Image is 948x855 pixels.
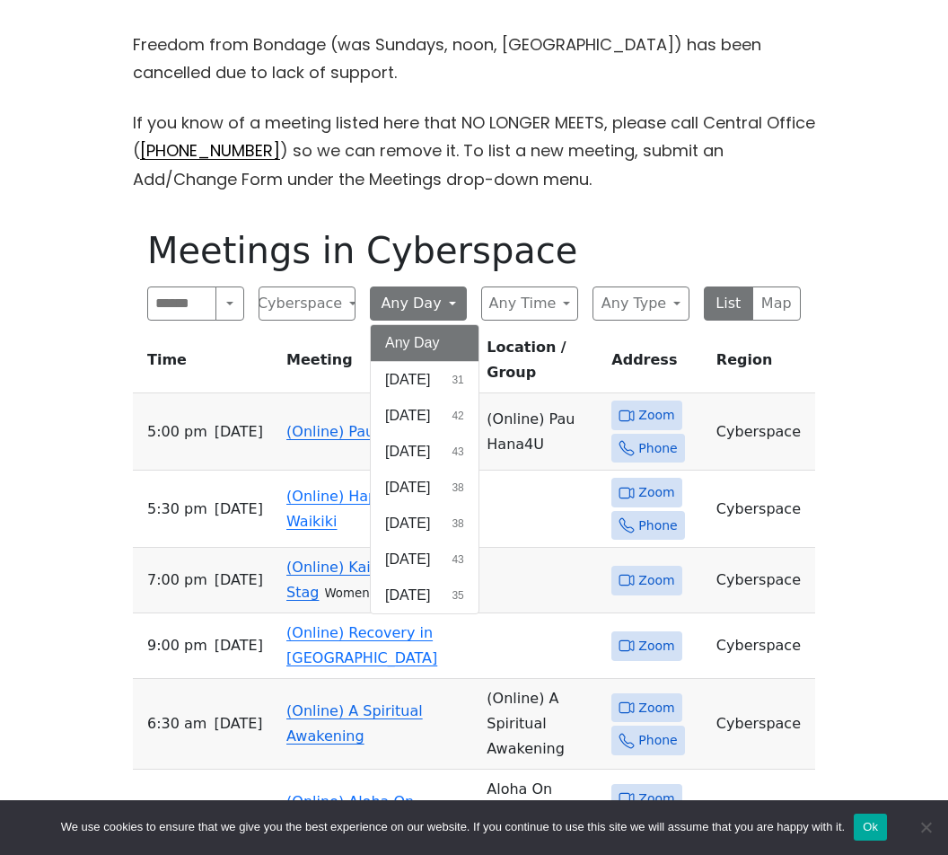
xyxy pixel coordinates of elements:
td: (Online) A Spiritual Awakening [479,679,604,770]
span: [DATE] [385,441,430,463]
button: Ok [854,814,887,841]
button: [DATE]43 results [371,542,478,577]
span: No [917,818,935,836]
td: Cyberspace [709,613,815,679]
button: [DATE]31 results [371,362,478,398]
span: 5:00 PM [147,419,207,445]
td: Cyberspace [709,548,815,613]
button: [DATE]38 results [371,470,478,506]
th: Address [604,335,709,393]
span: 35 results [452,587,463,604]
span: [DATE] [215,633,263,658]
span: [DATE] [215,419,263,445]
button: Any Time [481,286,578,321]
button: Cyberspace [259,286,355,321]
span: 31 results [452,372,463,388]
span: Zoom [638,697,674,719]
button: Any Day [370,286,467,321]
td: Cyberspace [709,679,815,770]
span: [DATE] [214,711,262,736]
a: (Online) Happy Hour Waikiki [286,488,434,530]
span: 38 results [452,516,463,532]
span: [DATE] [385,513,430,534]
small: Women [324,586,369,600]
a: (Online) Kailua Womens Stag [286,559,459,601]
a: [PHONE_NUMBER] [140,139,280,162]
span: Phone [638,437,677,460]
td: Cyberspace [709,471,815,548]
span: [DATE] [385,405,430,427]
span: Phone [638,515,677,537]
span: 38 results [452,480,463,496]
span: 43 results [452,444,463,460]
button: Map [752,286,802,321]
span: 42 results [452,408,463,424]
button: List [704,286,753,321]
th: Meeting [279,335,479,393]
span: [DATE] [385,549,430,570]
button: [DATE]43 results [371,434,478,470]
span: 6:30 AM [147,711,206,736]
span: 7:00 PM [147,568,207,593]
a: (Online) A Spiritual Awakening [286,702,423,745]
span: [DATE] [385,585,430,606]
th: Location / Group [479,335,604,393]
span: 9:00 PM [147,633,207,658]
span: Zoom [638,635,674,657]
span: [DATE] [215,568,263,593]
button: Any Type [592,286,689,321]
span: We use cookies to ensure that we give you the best experience on our website. If you continue to ... [61,818,845,836]
span: Zoom [638,404,674,427]
span: 43 results [452,551,463,568]
th: Time [133,335,279,393]
span: [DATE] [215,497,263,522]
span: [DATE] [385,369,430,391]
h1: Meetings in Cyberspace [147,229,801,272]
button: [DATE]42 results [371,398,478,434]
span: Zoom [638,481,674,504]
button: [DATE]38 results [371,506,478,542]
p: Freedom from Bondage (was Sundays, noon, [GEOGRAPHIC_DATA]) has been cancelled due to lack of sup... [133,31,815,87]
p: If you know of a meeting listed here that NO LONGER MEETS, please call Central Office ( ) so we c... [133,109,815,194]
span: 5:30 PM [147,497,207,522]
td: Cyberspace [709,393,815,471]
span: [DATE] [385,477,430,498]
div: Any Day [370,324,479,614]
a: (Online) Pau Hana4U [286,423,436,440]
span: Zoom [638,788,674,810]
button: Search [215,286,244,321]
span: Phone [638,729,677,752]
a: (Online) Recovery in [GEOGRAPHIC_DATA] [286,624,437,666]
span: Zoom [638,569,674,592]
th: Region [709,335,815,393]
td: (Online) Pau Hana4U [479,393,604,471]
a: (Online) Aloha On Awakening (O)(Lit) [286,793,420,835]
button: Any Day [371,325,478,361]
input: Search [147,286,216,321]
button: [DATE]35 results [371,577,478,613]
